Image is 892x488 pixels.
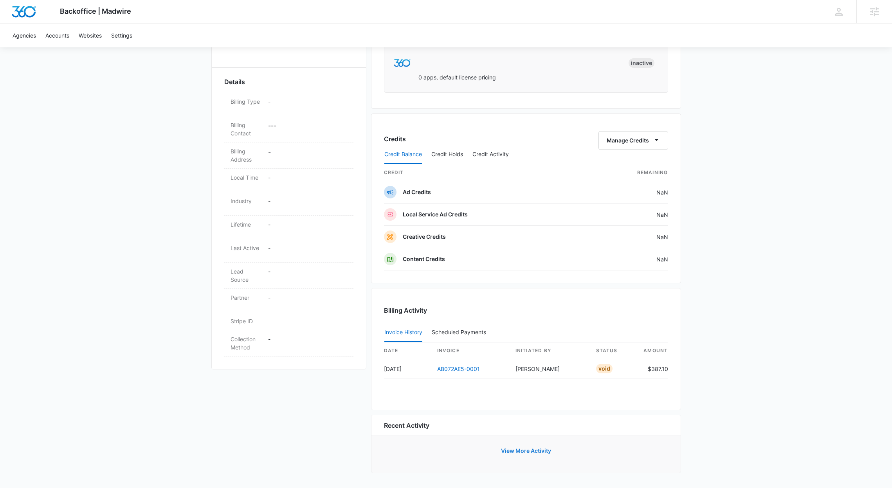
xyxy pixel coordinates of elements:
img: marketing360Logo [394,59,411,67]
div: Lead Source- [224,263,353,289]
button: Credit Balance [384,145,422,164]
th: invoice [431,342,509,359]
td: NaN [585,203,668,226]
p: 0 apps, default license pricing [418,73,496,81]
span: Backoffice | Madwire [60,7,131,15]
p: - [268,294,347,302]
p: - [268,335,347,343]
td: NaN [585,226,668,248]
dt: Partner [231,294,262,302]
button: Credit Activity [472,145,509,164]
td: [DATE] [384,359,431,378]
a: AB072AE5-0001 [437,366,480,372]
div: INACTIVE [629,58,654,68]
dt: Billing Address [231,147,262,164]
dt: Local Time [231,173,262,182]
a: Agencies [8,23,41,47]
p: - [268,197,347,205]
button: Manage Credits [598,131,668,150]
p: Content Credits [403,255,445,263]
dt: Stripe ID [231,317,262,325]
span: Details [224,77,245,86]
dt: Lead Source [231,267,262,284]
div: Partner- [224,289,353,312]
button: View More Activity [493,441,559,460]
div: Collection Method- [224,330,353,357]
p: - [268,267,347,276]
h3: Credits [384,134,406,144]
th: amount [637,342,668,359]
th: status [590,342,637,359]
a: Accounts [41,23,74,47]
th: credit [384,164,585,181]
div: Scheduled Payments [432,330,489,335]
a: Settings [106,23,137,47]
div: Billing Contact--- [224,116,353,142]
dd: - [268,147,347,164]
div: Last Active- [224,239,353,263]
td: NaN [585,181,668,203]
p: - [268,244,347,252]
div: Industry- [224,192,353,216]
dt: Lifetime [231,220,262,229]
a: Websites [74,23,106,47]
dt: Industry [231,197,262,205]
td: [PERSON_NAME] [509,359,590,378]
div: Void [596,364,613,373]
th: date [384,342,431,359]
button: Invoice History [384,323,422,342]
th: Remaining [585,164,668,181]
p: Creative Credits [403,233,446,241]
p: Local Service Ad Credits [403,211,468,218]
dt: Billing Contact [231,121,262,137]
h3: Billing Activity [384,306,668,315]
button: Credit Holds [431,145,463,164]
div: Billing Type- [224,93,353,116]
p: - [268,220,347,229]
p: - [268,173,347,182]
p: - [268,97,347,106]
td: $387.10 [637,359,668,378]
th: Initiated By [509,342,590,359]
div: Stripe ID [224,312,353,330]
div: Lifetime- [224,216,353,239]
p: Ad Credits [403,188,431,196]
td: NaN [585,248,668,270]
dt: Last Active [231,244,262,252]
dt: Collection Method [231,335,262,351]
div: Billing Address- [224,142,353,169]
dt: Billing Type [231,97,262,106]
div: Local Time- [224,169,353,192]
h6: Recent Activity [384,421,429,430]
dd: - - - [268,121,347,137]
